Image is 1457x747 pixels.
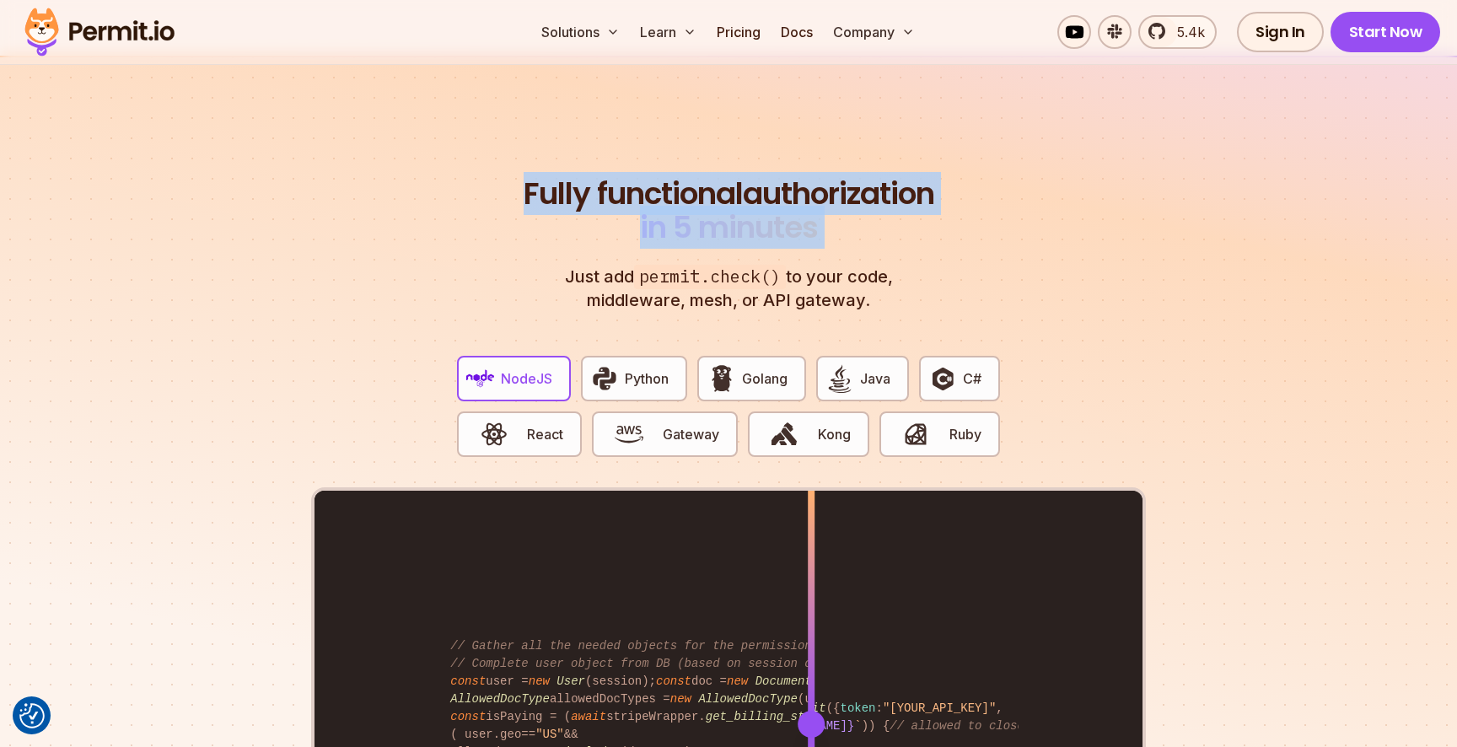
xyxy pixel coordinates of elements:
[698,692,798,706] span: AllowedDocType
[1331,12,1441,52] a: Start Now
[450,674,486,688] span: const
[825,364,854,393] img: Java
[1138,15,1217,49] a: 5.4k
[860,368,890,389] span: Java
[656,674,691,688] span: const
[742,368,788,389] span: Golang
[500,728,521,741] span: geo
[770,420,798,449] img: Kong
[755,674,812,688] span: Document
[727,674,748,688] span: new
[634,265,786,289] span: permit.check()
[615,420,643,449] img: Gateway
[826,15,922,49] button: Company
[818,424,851,444] span: Kong
[890,719,1067,733] span: // allowed to close issue
[928,364,957,393] img: C#
[1237,12,1324,52] a: Sign In
[501,368,552,389] span: NodeJS
[901,420,930,449] img: Ruby
[571,710,606,723] span: await
[710,15,767,49] a: Pricing
[774,15,820,49] a: Docs
[17,3,182,61] img: Permit logo
[535,728,564,741] span: "US"
[670,692,691,706] span: new
[963,368,981,389] span: C#
[19,703,45,728] button: Consent Preferences
[524,177,743,211] span: Fully functional
[19,703,45,728] img: Revisit consent button
[949,424,981,444] span: Ruby
[590,364,619,393] img: Python
[1167,22,1205,42] span: 5.4k
[706,710,833,723] span: get_billing_status
[625,368,669,389] span: Python
[546,265,911,312] p: Just add to your code, middleware, mesh, or API gateway.
[480,420,508,449] img: React
[527,424,563,444] span: React
[466,364,495,393] img: NodeJS
[529,674,550,688] span: new
[519,177,938,245] h2: authorization
[663,424,719,444] span: Gateway
[450,639,854,653] span: // Gather all the needed objects for the permission check
[640,206,818,249] span: in 5 minutes
[450,692,550,706] span: AllowedDocType
[450,657,1010,670] span: // Complete user object from DB (based on session object, only 3 DB queries...)
[883,701,996,715] span: "[YOUR_API_KEY]"
[633,15,703,49] button: Learn
[450,710,486,723] span: const
[707,364,736,393] img: Golang
[535,15,626,49] button: Solutions
[556,674,585,688] span: User
[840,701,875,715] span: token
